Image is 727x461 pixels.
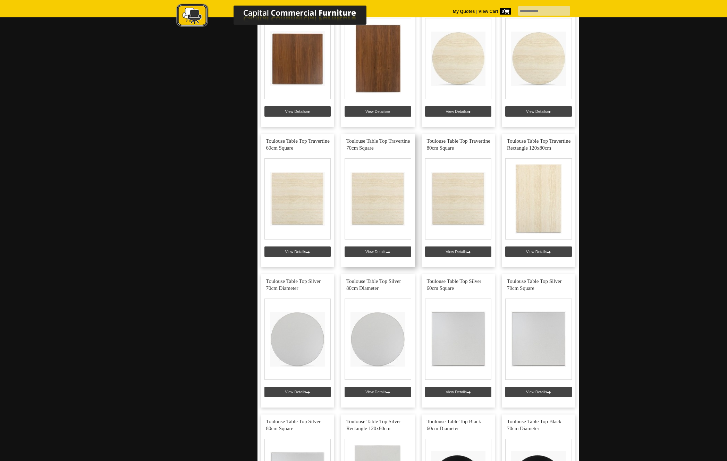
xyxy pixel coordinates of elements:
a: Capital Commercial Furniture Logo [157,3,400,31]
a: My Quotes [453,9,475,14]
span: 0 [500,8,511,15]
strong: View Cart [479,9,511,14]
a: View Cart0 [477,9,511,14]
img: Capital Commercial Furniture Logo [157,3,400,29]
